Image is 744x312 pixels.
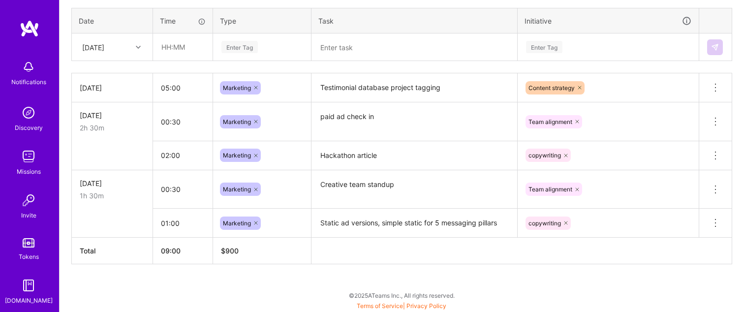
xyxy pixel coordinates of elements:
span: copywriting [528,152,561,159]
a: Terms of Service [357,302,403,310]
div: [DATE] [80,178,145,188]
div: Notifications [11,77,46,87]
input: HH:MM [153,109,213,135]
span: Team alignment [528,186,572,193]
span: Marketing [223,186,251,193]
img: bell [19,57,38,77]
th: Task [311,8,518,33]
div: Initiative [525,15,692,27]
div: Time [160,16,206,26]
div: Missions [17,166,41,177]
div: Discovery [15,123,43,133]
span: Marketing [223,219,251,227]
th: 09:00 [153,238,213,264]
i: icon Chevron [136,45,141,50]
div: [DATE] [80,110,145,121]
div: 1h 30m [80,190,145,201]
img: guide book [19,276,38,295]
span: copywriting [528,219,561,227]
input: HH:MM [154,34,212,60]
span: Marketing [223,152,251,159]
img: logo [20,20,39,37]
span: Team alignment [528,118,572,125]
div: [DATE] [80,83,145,93]
textarea: Hackathon article [312,142,516,169]
div: Enter Tag [526,39,562,55]
div: © 2025 ATeams Inc., All rights reserved. [59,283,744,308]
span: Marketing [223,84,251,92]
th: Date [72,8,153,33]
input: HH:MM [153,142,213,168]
div: Enter Tag [221,39,258,55]
img: tokens [23,238,34,248]
img: Invite [19,190,38,210]
img: Submit [711,43,719,51]
textarea: Creative team standup [312,171,516,208]
textarea: paid ad check in [312,103,516,140]
div: Invite [21,210,36,220]
div: 2h 30m [80,123,145,133]
span: Content strategy [528,84,575,92]
th: Total [72,238,153,264]
div: [DATE] [82,42,104,52]
div: [DOMAIN_NAME] [5,295,53,306]
input: HH:MM [153,75,213,101]
img: discovery [19,103,38,123]
th: Type [213,8,311,33]
span: Marketing [223,118,251,125]
a: Privacy Policy [406,302,446,310]
img: teamwork [19,147,38,166]
input: HH:MM [153,210,213,236]
textarea: Testimonial database project tagging [312,74,516,102]
span: | [357,302,446,310]
textarea: Static ad versions, simple static for 5 messaging pillars [312,210,516,237]
input: HH:MM [153,176,213,202]
span: $ 900 [221,247,239,255]
div: Tokens [19,251,39,262]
